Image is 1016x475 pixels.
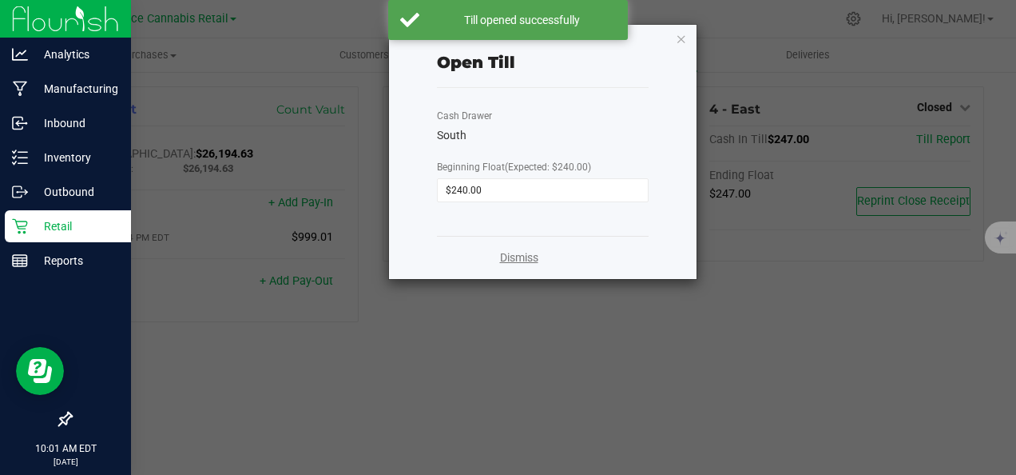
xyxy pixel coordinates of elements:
inline-svg: Outbound [12,184,28,200]
a: Dismiss [500,249,538,266]
inline-svg: Inbound [12,115,28,131]
p: [DATE] [7,456,124,468]
span: (Expected: $240.00) [505,162,591,173]
p: Analytics [28,45,124,64]
p: Retail [28,217,124,236]
div: Till opened successfully [428,12,616,28]
span: Beginning Float [437,162,591,173]
p: Manufacturing [28,79,124,98]
p: Inbound [28,114,124,133]
inline-svg: Manufacturing [12,81,28,97]
div: South [437,127,648,144]
p: Reports [28,251,124,270]
iframe: Resource center [16,347,64,395]
inline-svg: Retail [12,218,28,234]
inline-svg: Analytics [12,46,28,62]
inline-svg: Reports [12,253,28,269]
label: Cash Drawer [437,109,492,123]
inline-svg: Inventory [12,150,28,166]
div: Open Till [437,50,515,74]
p: Outbound [28,182,124,202]
p: Inventory [28,148,124,167]
p: 10:01 AM EDT [7,441,124,456]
